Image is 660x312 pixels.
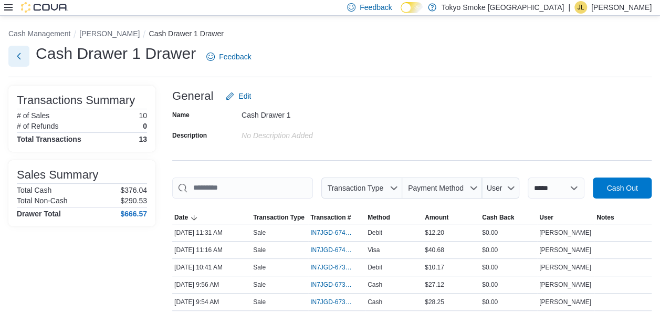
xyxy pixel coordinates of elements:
span: Feedback [219,51,251,62]
div: Cash Drawer 1 [242,107,382,119]
span: Amount [425,213,448,222]
h3: General [172,90,213,102]
span: $28.25 [425,298,444,306]
p: 10 [139,111,147,120]
button: IN7JGD-6739963 [310,261,363,274]
div: $0.00 [480,261,537,274]
nav: An example of EuiBreadcrumbs [8,28,652,41]
span: Debit [368,228,382,237]
h4: Total Transactions [17,135,81,143]
div: [DATE] 10:41 AM [172,261,251,274]
button: Method [365,211,423,224]
label: Description [172,131,207,140]
label: Name [172,111,190,119]
button: [PERSON_NAME] [79,29,140,38]
button: User [537,211,594,224]
p: Sale [253,246,266,254]
button: Date [172,211,251,224]
span: Cash [368,280,382,289]
span: Cash [368,298,382,306]
span: [PERSON_NAME] [539,263,591,272]
button: Next [8,46,29,67]
h3: Sales Summary [17,169,98,181]
span: [PERSON_NAME] [539,280,591,289]
p: $290.53 [120,196,147,205]
button: IN7JGD-6739811 [310,278,363,291]
h6: Total Non-Cash [17,196,68,205]
p: Sale [253,298,266,306]
span: IN7JGD-6739963 [310,263,353,272]
p: $376.04 [120,186,147,194]
span: Debit [368,263,382,272]
button: Cash Back [480,211,537,224]
span: JL [578,1,584,14]
span: User [487,184,502,192]
span: $10.17 [425,263,444,272]
div: No Description added [242,127,382,140]
button: Cash Out [593,178,652,199]
span: IN7JGD-6739811 [310,280,353,289]
div: $0.00 [480,296,537,308]
span: Transaction Type [327,184,383,192]
span: Visa [368,246,380,254]
button: Amount [423,211,480,224]
p: Sale [253,228,266,237]
button: Notes [594,211,652,224]
button: Edit [222,86,255,107]
h1: Cash Drawer 1 Drawer [36,43,196,64]
button: IN7JGD-6739808 [310,296,363,308]
span: [PERSON_NAME] [539,298,591,306]
span: Payment Method [408,184,464,192]
span: Edit [238,91,251,101]
button: Transaction Type [321,178,402,199]
input: This is a search bar. As you type, the results lower in the page will automatically filter. [172,178,313,199]
button: Payment Method [402,178,482,199]
span: Dark Mode [401,13,401,14]
div: [DATE] 11:16 AM [172,244,251,256]
p: | [568,1,570,14]
span: Transaction # [310,213,351,222]
h4: 13 [139,135,147,143]
span: [PERSON_NAME] [539,246,591,254]
div: [DATE] 11:31 AM [172,226,251,239]
span: [PERSON_NAME] [539,228,591,237]
span: Date [174,213,188,222]
h4: $666.57 [120,210,147,218]
p: Tokyo Smoke [GEOGRAPHIC_DATA] [442,1,564,14]
div: $0.00 [480,226,537,239]
h3: Transactions Summary [17,94,135,107]
span: Method [368,213,390,222]
span: $40.68 [425,246,444,254]
div: Jenefer Luchies [574,1,587,14]
span: User [539,213,553,222]
h6: # of Sales [17,111,49,120]
span: Transaction Type [253,213,305,222]
div: [DATE] 9:54 AM [172,296,251,308]
h6: Total Cash [17,186,51,194]
p: Sale [253,280,266,289]
img: Cova [21,2,68,13]
span: $12.20 [425,228,444,237]
div: [DATE] 9:56 AM [172,278,251,291]
button: IN7JGD-6740115 [310,244,363,256]
span: Cash Back [482,213,514,222]
span: Cash Out [606,183,637,193]
button: Cash Management [8,29,70,38]
a: Feedback [202,46,255,67]
input: Dark Mode [401,2,423,13]
button: Transaction Type [251,211,308,224]
button: IN7JGD-6740190 [310,226,363,239]
p: 0 [143,122,147,130]
span: $27.12 [425,280,444,289]
button: Transaction # [308,211,365,224]
span: IN7JGD-6740115 [310,246,353,254]
button: User [482,178,519,199]
button: Cash Drawer 1 Drawer [149,29,223,38]
span: IN7JGD-6739808 [310,298,353,306]
span: Feedback [360,2,392,13]
h6: # of Refunds [17,122,58,130]
span: Notes [596,213,614,222]
h4: Drawer Total [17,210,61,218]
div: $0.00 [480,244,537,256]
p: Sale [253,263,266,272]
